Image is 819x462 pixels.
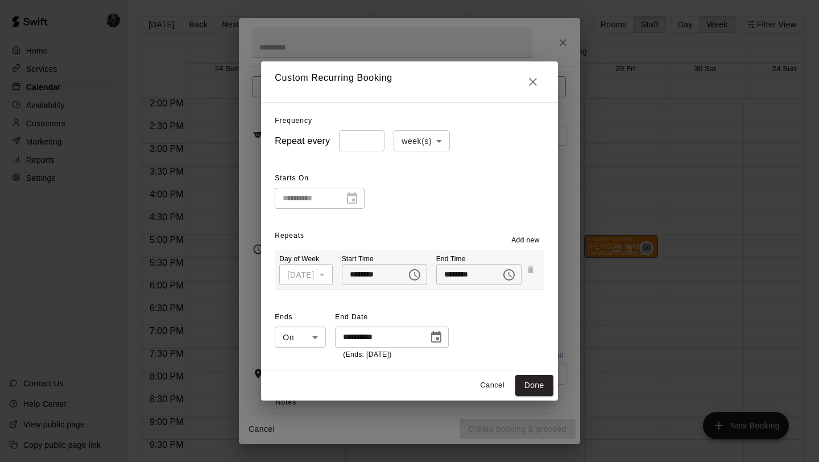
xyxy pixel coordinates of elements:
[403,263,426,286] button: Choose time, selected time is 6:30 PM
[474,377,511,394] button: Cancel
[275,232,304,240] span: Repeats
[522,71,544,93] button: Close
[275,327,326,348] div: On
[261,61,557,102] h2: Custom Recurring Booking
[436,254,522,264] p: End Time
[275,170,365,188] span: Starts On
[511,235,540,246] span: Add new
[507,232,544,250] button: Add new
[275,117,312,125] span: Frequency
[279,254,332,264] p: Day of Week
[394,130,450,151] div: week(s)
[425,326,448,349] button: Choose date, selected date is Dec 16, 2025
[335,308,449,327] span: End Date
[275,133,330,149] h6: Repeat every
[498,263,520,286] button: Choose time, selected time is 7:00 PM
[279,264,332,285] div: [DATE]
[515,375,553,396] button: Done
[342,254,427,264] p: Start Time
[343,349,441,361] p: (Ends: [DATE])
[275,308,326,327] span: Ends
